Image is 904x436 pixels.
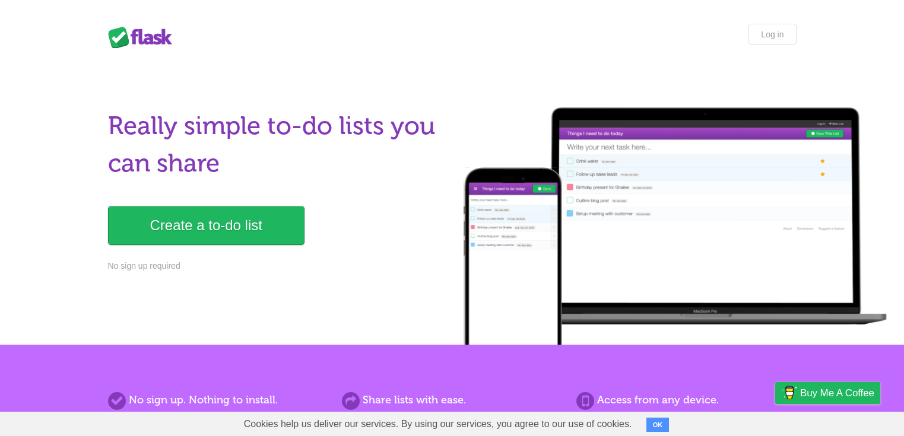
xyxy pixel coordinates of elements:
a: Log in [748,24,796,45]
p: No sign up required [108,260,445,272]
img: Buy me a coffee [781,383,797,403]
h2: No sign up. Nothing to install. [108,392,328,408]
h1: Really simple to-do lists you can share [108,107,445,182]
a: Create a to-do list [108,206,304,245]
h2: Share lists with ease. [342,392,562,408]
span: Buy me a coffee [800,383,874,403]
a: Buy me a coffee [775,382,880,404]
span: Cookies help us deliver our services. By using our services, you agree to our use of cookies. [232,412,644,436]
button: OK [646,418,670,432]
h2: Access from any device. [576,392,796,408]
div: Flask Lists [108,27,179,48]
